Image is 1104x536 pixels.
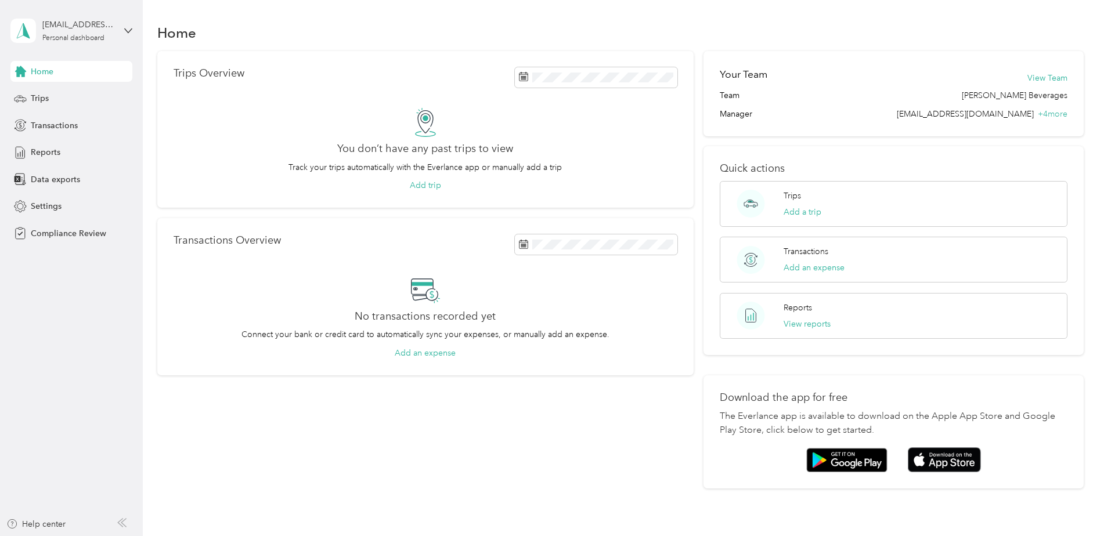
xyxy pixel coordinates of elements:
button: Add an expense [784,262,845,274]
span: Compliance Review [31,227,106,240]
span: Data exports [31,173,80,186]
span: Team [720,89,739,102]
span: [EMAIL_ADDRESS][DOMAIN_NAME] [897,109,1034,119]
div: Personal dashboard [42,35,104,42]
p: Quick actions [720,162,1067,175]
div: [EMAIL_ADDRESS][DOMAIN_NAME] [42,19,115,31]
img: Google play [806,448,887,472]
h2: You don’t have any past trips to view [337,143,513,155]
span: Settings [31,200,62,212]
p: Download the app for free [720,392,1067,404]
img: App store [908,447,981,472]
button: Add an expense [395,347,456,359]
span: [PERSON_NAME] Beverages [962,89,1067,102]
p: Transactions [784,245,828,258]
p: Trips [784,190,801,202]
p: Reports [784,302,812,314]
span: Trips [31,92,49,104]
button: Add a trip [784,206,821,218]
p: Trips Overview [174,67,244,79]
iframe: Everlance-gr Chat Button Frame [1039,471,1104,536]
h1: Home [157,27,196,39]
button: View reports [784,318,831,330]
h2: No transactions recorded yet [355,310,496,323]
span: Home [31,66,53,78]
p: Transactions Overview [174,234,281,247]
p: The Everlance app is available to download on the Apple App Store and Google Play Store, click be... [720,410,1067,437]
button: View Team [1027,72,1067,84]
button: Help center [6,518,66,530]
button: Add trip [410,179,441,191]
span: Transactions [31,119,78,132]
p: Connect your bank or credit card to automatically sync your expenses, or manually add an expense. [241,328,609,341]
span: Manager [720,108,752,120]
p: Track your trips automatically with the Everlance app or manually add a trip [288,161,562,173]
span: + 4 more [1038,109,1067,119]
span: Reports [31,146,60,158]
h2: Your Team [720,67,767,82]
